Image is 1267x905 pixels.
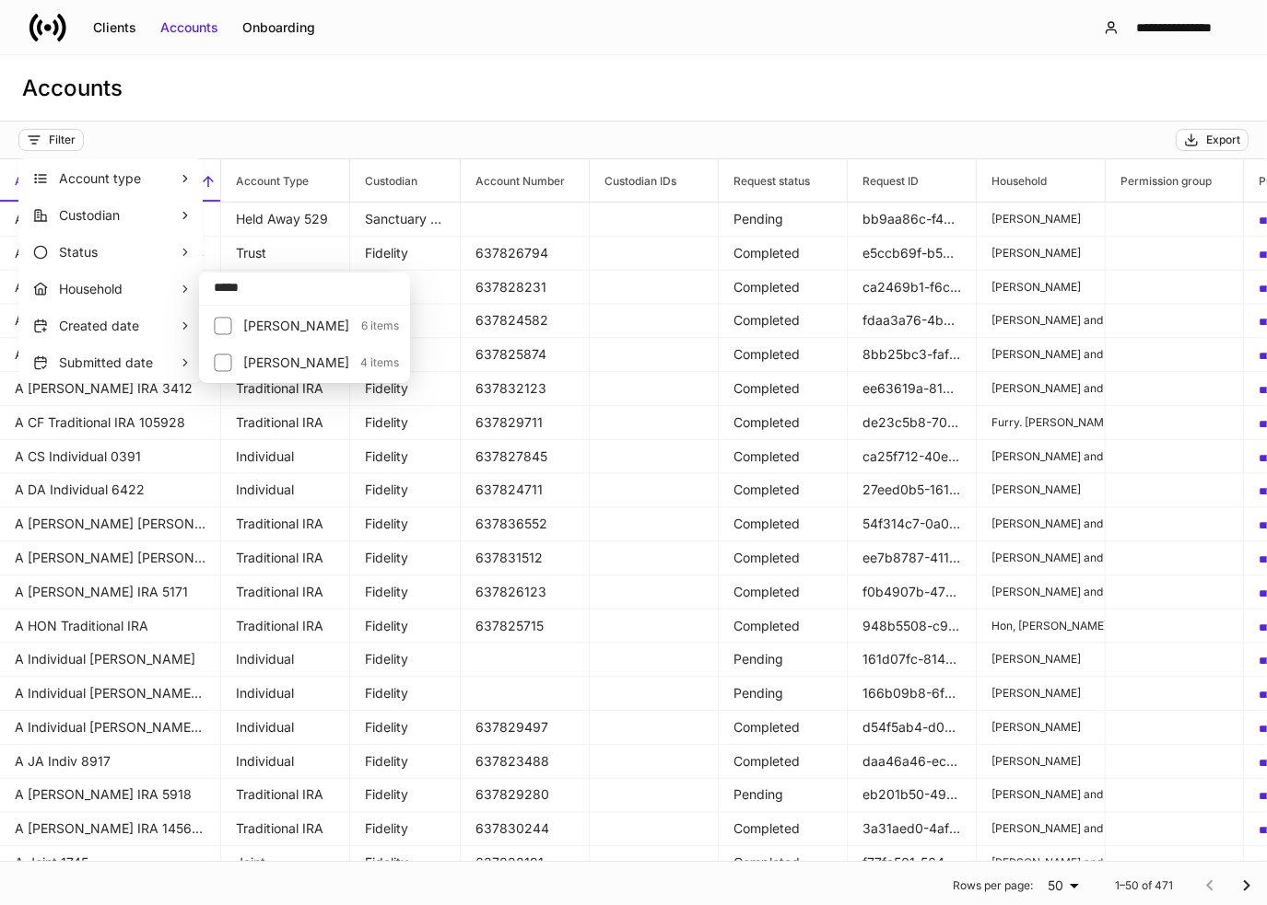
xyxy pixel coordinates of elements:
p: Anderson, Janet [243,354,349,372]
p: Account type [59,169,179,188]
p: Created date [59,317,179,335]
p: Submitted date [59,354,179,372]
p: Status [59,243,179,261]
p: Household [59,280,179,298]
p: Alexander, Deanne [243,317,350,335]
p: Custodian [59,206,179,225]
p: 4 items [349,355,399,370]
p: 6 items [350,319,399,333]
